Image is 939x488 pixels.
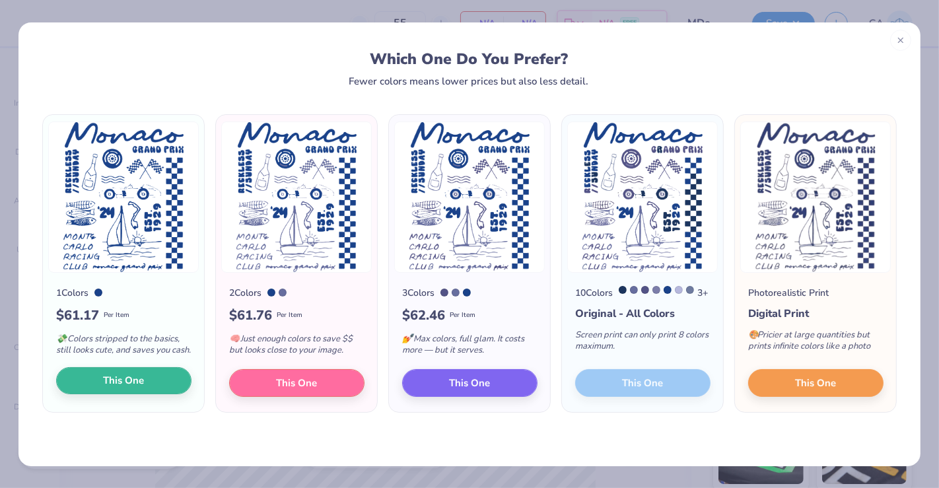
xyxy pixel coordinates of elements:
[402,306,445,326] span: $ 62.46
[440,289,448,296] div: 7673 C
[229,326,365,369] div: Just enough colors to save $$ but looks close to your image.
[450,310,475,320] span: Per Item
[575,286,613,300] div: 10 Colors
[104,310,129,320] span: Per Item
[279,289,287,296] div: 7668 C
[748,306,884,322] div: Digital Print
[575,322,711,365] div: Screen print can only print 8 colors maximum.
[229,333,240,345] span: 🧠
[619,286,708,300] div: 3 +
[641,286,649,294] div: 7673 C
[394,122,545,273] img: 3 color option
[652,286,660,294] div: 7675 C
[56,333,67,345] span: 💸
[686,286,694,294] div: 7667 C
[349,76,588,87] div: Fewer colors means lower prices but also less detail.
[630,286,638,294] div: 7668 C
[277,310,302,320] span: Per Item
[229,286,261,300] div: 2 Colors
[267,289,275,296] div: 7687 C
[450,375,491,390] span: This One
[277,375,318,390] span: This One
[748,329,759,341] span: 🎨
[463,289,471,296] div: 7687 C
[402,286,435,300] div: 3 Colors
[452,289,460,296] div: 7668 C
[796,375,837,390] span: This One
[221,122,372,273] img: 2 color option
[94,289,102,296] div: 7687 C
[229,306,272,326] span: $ 61.76
[619,286,627,294] div: 534 C
[664,286,672,294] div: 7687 C
[56,286,88,300] div: 1 Colors
[56,367,191,395] button: This One
[575,306,711,322] div: Original - All Colors
[56,326,191,369] div: Colors stripped to the basics, still looks cute, and saves you cash.
[748,286,829,300] div: Photorealistic Print
[104,373,145,388] span: This One
[48,122,199,273] img: 1 color option
[675,286,683,294] div: 7444 C
[56,306,99,326] span: $ 61.17
[740,122,891,273] img: Photorealistic preview
[402,333,413,345] span: 💅
[567,122,718,273] img: 10 color option
[748,322,884,365] div: Pricier at large quantities but prints infinite colors like a photo
[55,50,884,68] div: Which One Do You Prefer?
[229,369,365,397] button: This One
[402,326,538,369] div: Max colors, full glam. It costs more — but it serves.
[402,369,538,397] button: This One
[748,369,884,397] button: This One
